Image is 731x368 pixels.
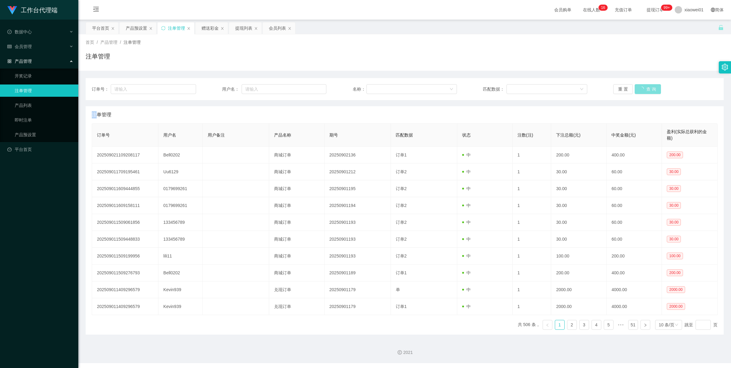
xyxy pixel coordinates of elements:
span: 期号 [329,133,338,137]
td: 0179699261 [158,197,203,214]
span: 下注总额(元) [556,133,580,137]
td: 20250901179 [325,281,391,298]
span: 提现订单 [644,8,667,12]
td: Kevin939 [158,298,203,315]
td: 商城订单 [269,214,325,231]
td: 1 [513,248,551,265]
span: 30.00 [667,202,681,209]
td: 1 [513,147,551,163]
td: 400.00 [607,147,662,163]
i: 图标: check-circle-o [7,30,12,34]
td: 1 [513,180,551,197]
div: 提现列表 [235,22,252,34]
a: 51 [629,320,638,329]
td: 商城订单 [269,180,325,197]
span: 中 [462,220,471,225]
td: 20250901193 [325,231,391,248]
td: Bell0202 [158,147,203,163]
div: 赠送彩金 [202,22,219,34]
td: Kevin939 [158,281,203,298]
td: 商城订单 [269,231,325,248]
td: 4000.00 [607,298,662,315]
span: 订单号 [97,133,110,137]
span: 订单1 [396,270,407,275]
li: 4 [592,320,601,330]
a: 5 [604,320,613,329]
i: 图标: close [111,27,115,30]
span: 2000.00 [667,303,685,310]
td: 20250901194 [325,197,391,214]
span: / [120,40,121,45]
td: 60.00 [607,231,662,248]
td: 202509011409296579 [92,281,158,298]
td: 202509011609158111 [92,197,158,214]
td: 133456789 [158,231,203,248]
span: 中 [462,270,471,275]
span: 匹配数据 [396,133,413,137]
span: 状态 [462,133,471,137]
span: 中 [462,237,471,242]
div: 平台首页 [92,22,109,34]
a: 4 [592,320,601,329]
td: 133456789 [158,214,203,231]
span: 产品管理 [7,59,32,64]
span: 200.00 [667,269,683,276]
a: 工作台代理端 [7,7,58,12]
span: 订单1 [396,152,407,157]
td: 200.00 [607,248,662,265]
h1: 注单管理 [86,52,110,61]
input: 请输入 [242,84,326,94]
td: 2000.00 [551,298,607,315]
td: 1 [513,214,551,231]
span: 产品名称 [274,133,291,137]
span: / [97,40,98,45]
li: 下一页 [640,320,650,330]
span: 注单管理 [92,111,111,118]
a: 2 [567,320,577,329]
td: 202509011409296579 [92,298,158,315]
span: 订单2 [396,169,407,174]
span: 100.00 [667,253,683,259]
td: lili11 [158,248,203,265]
img: logo.9652507e.png [7,6,17,15]
span: 订单2 [396,237,407,242]
i: 图标: close [288,27,291,30]
td: 202509011609444855 [92,180,158,197]
span: 会员管理 [7,44,32,49]
sup: 16 [599,5,607,11]
li: 2 [567,320,577,330]
td: 1 [513,163,551,180]
td: 商城订单 [269,265,325,281]
li: 共 506 条， [518,320,540,330]
td: 60.00 [607,180,662,197]
td: 202509011509061856 [92,214,158,231]
span: 单 [396,287,400,292]
td: 60.00 [607,163,662,180]
td: Uu6129 [158,163,203,180]
i: 图标: down [580,87,584,92]
td: 商城订单 [269,248,325,265]
i: 图标: close [254,27,258,30]
a: 产品列表 [15,99,73,111]
i: 图标: right [644,323,647,327]
td: 30.00 [551,197,607,214]
td: 100.00 [551,248,607,265]
span: 用户名： [222,86,242,92]
li: 上一页 [543,320,552,330]
td: 60.00 [607,214,662,231]
td: 202509011509276793 [92,265,158,281]
td: 1 [513,197,551,214]
p: 1 [601,5,603,11]
td: 30.00 [551,163,607,180]
span: 中 [462,304,471,309]
i: 图标: copyright [398,350,402,355]
td: 兑现订单 [269,298,325,315]
td: 200.00 [551,147,607,163]
td: 20250901193 [325,214,391,231]
td: 1 [513,298,551,315]
sup: 1049 [661,5,672,11]
i: 图标: setting [722,64,728,70]
span: 中 [462,253,471,258]
span: 用户备注 [208,133,225,137]
td: 1 [513,281,551,298]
